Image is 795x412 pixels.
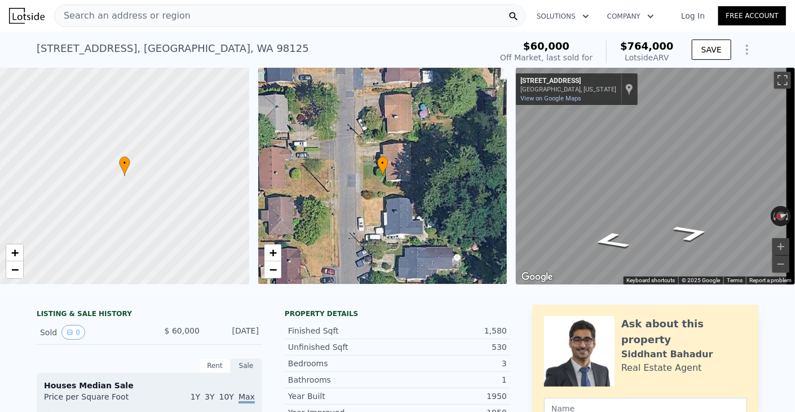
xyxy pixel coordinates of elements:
[119,156,130,176] div: •
[516,68,795,284] div: Map
[516,68,795,284] div: Street View
[6,261,23,278] a: Zoom out
[397,391,507,402] div: 1950
[621,361,702,375] div: Real Estate Agent
[209,325,259,340] div: [DATE]
[657,220,726,246] path: Go South, 3rd Ave NE
[718,6,786,25] a: Free Account
[520,77,616,86] div: [STREET_ADDRESS]
[397,341,507,353] div: 530
[397,325,507,336] div: 1,580
[55,9,191,23] span: Search an address or region
[269,262,276,277] span: −
[577,229,646,254] path: Go North, 3rd Ave NE
[668,10,718,21] a: Log In
[264,244,281,261] a: Zoom in
[219,392,234,401] span: 10Y
[727,277,743,283] a: Terms (opens in new tab)
[621,316,747,348] div: Ask about this property
[598,6,663,27] button: Company
[288,325,397,336] div: Finished Sqft
[11,246,19,260] span: +
[520,86,616,93] div: [GEOGRAPHIC_DATA], [US_STATE]
[397,374,507,385] div: 1
[620,40,674,52] span: $764,000
[774,72,791,89] button: Toggle fullscreen view
[620,52,674,63] div: Lotside ARV
[165,326,200,335] span: $ 60,000
[205,392,214,401] span: 3Y
[523,40,569,52] span: $60,000
[288,358,397,369] div: Bedrooms
[377,156,388,176] div: •
[736,38,758,61] button: Show Options
[625,83,633,95] a: Show location on map
[682,277,720,283] span: © 2025 Google
[771,206,777,226] button: Rotate counterclockwise
[520,95,581,102] a: View on Google Maps
[264,261,281,278] a: Zoom out
[9,8,45,24] img: Lotside
[772,256,789,273] button: Zoom out
[6,244,23,261] a: Zoom in
[37,309,262,321] div: LISTING & SALE HISTORY
[519,270,556,284] img: Google
[119,158,130,168] span: •
[772,238,789,255] button: Zoom in
[285,309,510,318] div: Property details
[377,158,388,168] span: •
[749,277,792,283] a: Report a problem
[40,325,140,340] div: Sold
[44,391,149,409] div: Price per Square Foot
[44,380,255,391] div: Houses Median Sale
[238,392,255,404] span: Max
[231,358,262,373] div: Sale
[288,374,397,385] div: Bathrooms
[785,206,792,226] button: Rotate clockwise
[269,246,276,260] span: +
[770,209,792,223] button: Reset the view
[519,270,556,284] a: Open this area in Google Maps (opens a new window)
[500,52,593,63] div: Off Market, last sold for
[199,358,231,373] div: Rent
[191,392,200,401] span: 1Y
[61,325,85,340] button: View historical data
[528,6,598,27] button: Solutions
[288,391,397,402] div: Year Built
[37,41,309,56] div: [STREET_ADDRESS] , [GEOGRAPHIC_DATA] , WA 98125
[621,348,713,361] div: Siddhant Bahadur
[11,262,19,277] span: −
[397,358,507,369] div: 3
[288,341,397,353] div: Unfinished Sqft
[692,40,731,60] button: SAVE
[626,277,675,284] button: Keyboard shortcuts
